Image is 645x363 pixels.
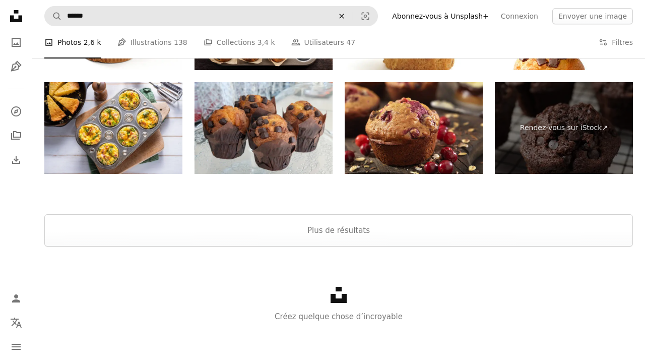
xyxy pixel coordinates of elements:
a: Rendez-vous sur iStock↗ [495,82,633,174]
a: Connexion / S’inscrire [6,288,26,309]
button: Envoyer une image [552,8,633,24]
img: De Cranberry Muffins [345,82,483,174]
span: 138 [174,37,187,48]
span: 3,4 k [257,37,275,48]
a: Photos [6,32,26,52]
a: Illustrations [6,56,26,77]
button: Recherche de visuels [353,7,377,26]
form: Rechercher des visuels sur tout le site [44,6,378,26]
button: Menu [6,337,26,357]
a: Collections [6,126,26,146]
button: Langue [6,313,26,333]
button: Plus de résultats [44,214,633,247]
button: Rechercher sur Unsplash [45,7,62,26]
img: Quatre délicieux muffins aux pépites de chocolat surdimensionnés enveloppés dans du papier parche... [195,82,333,174]
a: Connexion [495,8,544,24]
button: Filtres [599,26,633,58]
a: Historique de téléchargement [6,150,26,170]
a: Collections 3,4 k [204,26,275,58]
a: Abonnez-vous à Unsplash+ [386,8,495,24]
button: Effacer [331,7,353,26]
a: Accueil — Unsplash [6,6,26,28]
a: Explorer [6,101,26,122]
img: Moules à muffins aux oeufs [44,82,182,174]
a: Utilisateurs 47 [291,26,356,58]
p: Créez quelque chose d’incroyable [32,311,645,323]
span: 47 [346,37,355,48]
a: Illustrations 138 [117,26,187,58]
